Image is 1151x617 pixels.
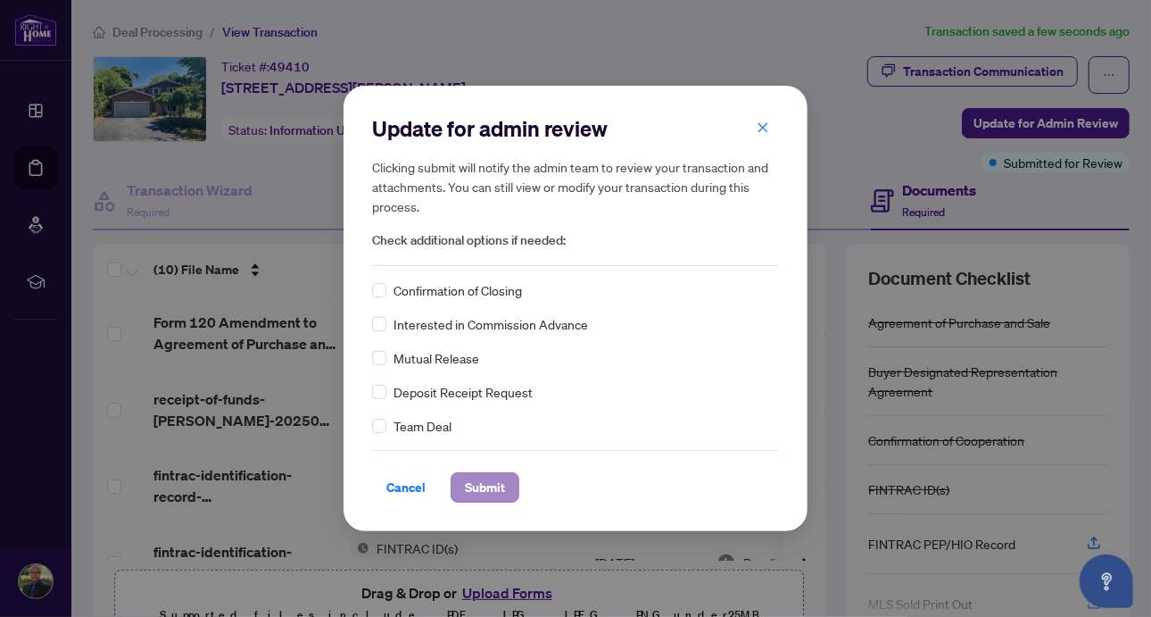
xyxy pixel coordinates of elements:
[465,473,505,502] span: Submit
[393,280,522,300] span: Confirmation of Closing
[393,314,588,334] span: Interested in Commission Advance
[372,157,779,216] h5: Clicking submit will notify the admin team to review your transaction and attachments. You can st...
[393,348,479,368] span: Mutual Release
[393,382,533,402] span: Deposit Receipt Request
[372,472,440,503] button: Cancel
[757,121,769,134] span: close
[386,473,426,502] span: Cancel
[393,416,451,436] span: Team Deal
[1080,554,1133,608] button: Open asap
[451,472,519,503] button: Submit
[372,114,779,143] h2: Update for admin review
[372,230,779,251] span: Check additional options if needed:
